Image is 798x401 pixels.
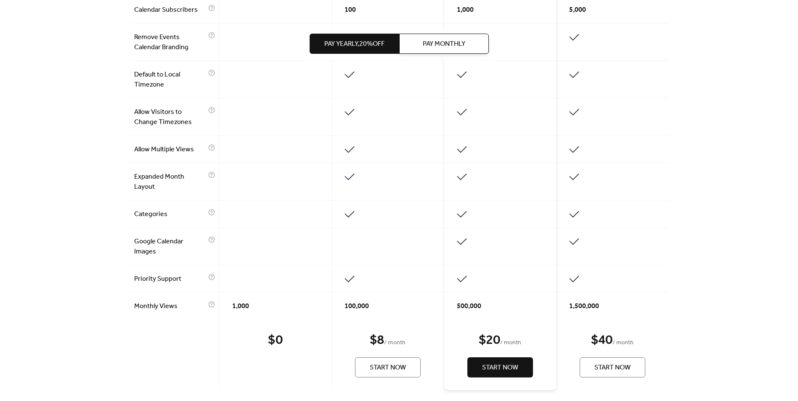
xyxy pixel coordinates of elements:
[370,363,406,373] span: Start Now
[355,357,421,377] button: Start Now
[399,34,489,54] button: Pay Monthly
[232,301,249,311] span: 1,000
[134,32,206,53] span: Remove Events Calendar Branding
[482,363,518,373] span: Start Now
[569,301,599,311] span: 1,500,000
[134,172,206,192] span: Expanded Month Layout
[268,332,282,349] div: $ 0
[500,338,521,348] span: / month
[370,332,384,349] div: $ 8
[467,357,533,377] button: Start Now
[612,338,634,348] span: / month
[134,274,206,284] span: Priority Support
[384,338,405,348] span: / month
[134,209,206,219] span: Categories
[134,5,206,15] span: Calendar Subscribers
[134,70,206,90] span: Default to Local Timezone
[134,301,206,311] span: Monthly Views
[580,357,645,377] button: Start Now
[345,301,369,311] span: 100,000
[134,107,206,127] span: Allow Visitors to Change Timezones
[423,39,465,49] span: Pay Monthly
[594,363,631,373] span: Start Now
[569,5,586,15] span: 5,000
[324,39,384,49] span: Pay Yearly, 20% off
[134,145,206,155] span: Allow Multiple Views
[310,34,399,54] button: Pay Yearly,20%off
[134,237,206,257] span: Google Calendar Images
[591,332,612,349] div: $ 40
[457,301,481,311] span: 500,000
[479,332,500,349] div: $ 20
